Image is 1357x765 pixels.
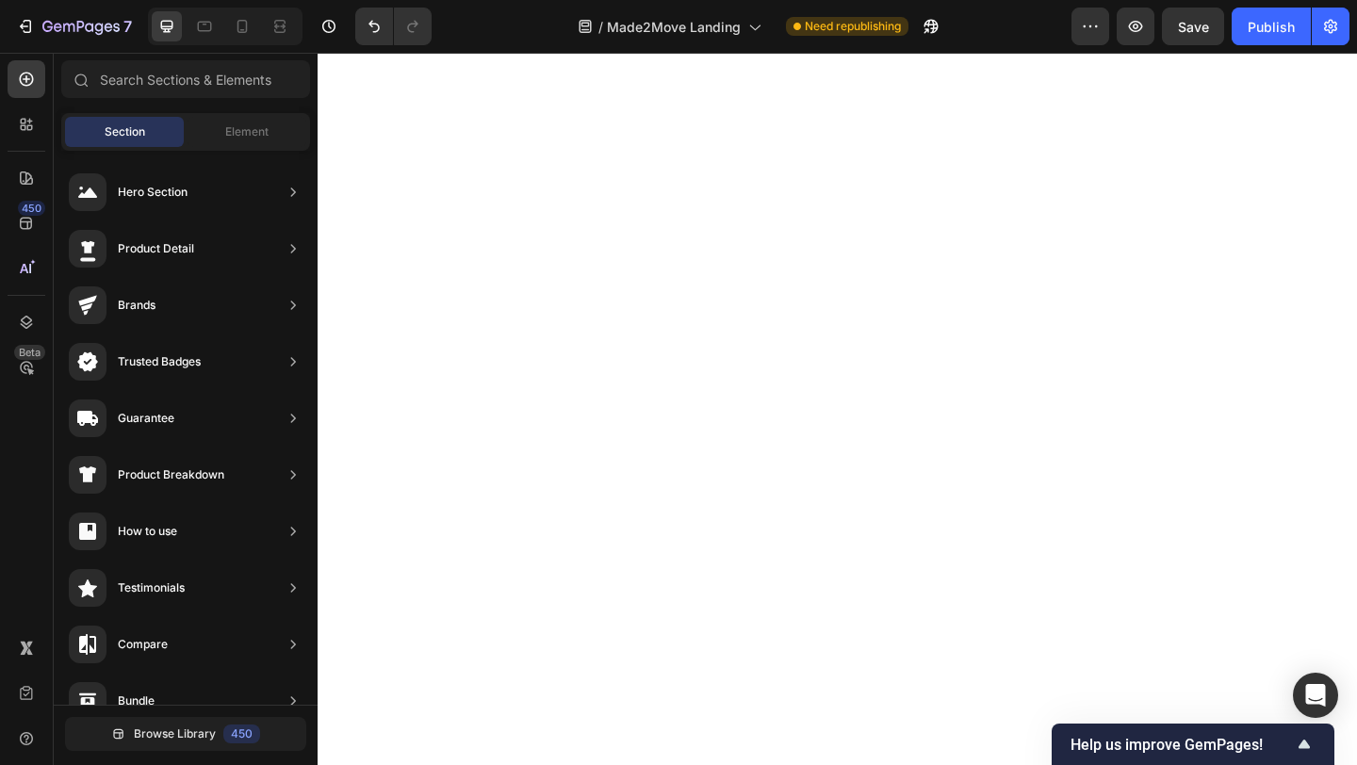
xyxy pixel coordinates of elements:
[123,15,132,38] p: 7
[1071,733,1316,756] button: Show survey - Help us improve GemPages!
[318,53,1357,765] iframe: Design area
[1248,17,1295,37] div: Publish
[118,635,168,654] div: Compare
[118,465,224,484] div: Product Breakdown
[118,522,177,541] div: How to use
[1293,673,1338,718] div: Open Intercom Messenger
[1232,8,1311,45] button: Publish
[65,717,306,751] button: Browse Library450
[105,123,145,140] span: Section
[8,8,140,45] button: 7
[598,17,603,37] span: /
[118,409,174,428] div: Guarantee
[1162,8,1224,45] button: Save
[118,352,201,371] div: Trusted Badges
[61,60,310,98] input: Search Sections & Elements
[118,183,188,202] div: Hero Section
[225,123,269,140] span: Element
[607,17,741,37] span: Made2Move Landing
[118,239,194,258] div: Product Detail
[355,8,432,45] div: Undo/Redo
[223,724,260,743] div: 450
[118,578,185,597] div: Testimonials
[134,725,216,742] span: Browse Library
[805,18,901,35] span: Need republishing
[118,296,155,315] div: Brands
[118,692,155,710] div: Bundle
[1178,19,1209,35] span: Save
[14,345,45,360] div: Beta
[18,201,45,216] div: 450
[1071,736,1293,754] span: Help us improve GemPages!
